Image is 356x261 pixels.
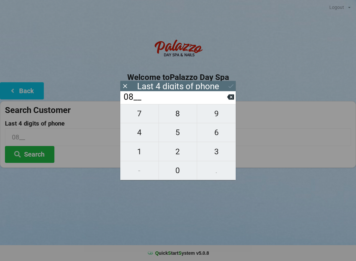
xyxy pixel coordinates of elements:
[159,161,197,180] button: 0
[120,123,159,142] button: 4
[159,123,197,142] button: 5
[159,126,197,139] span: 5
[197,126,236,139] span: 6
[159,104,197,123] button: 8
[120,107,159,121] span: 7
[197,123,236,142] button: 6
[197,107,236,121] span: 9
[120,145,159,159] span: 1
[137,83,219,90] div: Last 4 digits of phone
[159,142,197,161] button: 2
[120,104,159,123] button: 7
[197,104,236,123] button: 9
[159,164,197,177] span: 0
[120,142,159,161] button: 1
[120,126,159,139] span: 4
[159,107,197,121] span: 8
[197,145,236,159] span: 3
[197,142,236,161] button: 3
[159,145,197,159] span: 2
